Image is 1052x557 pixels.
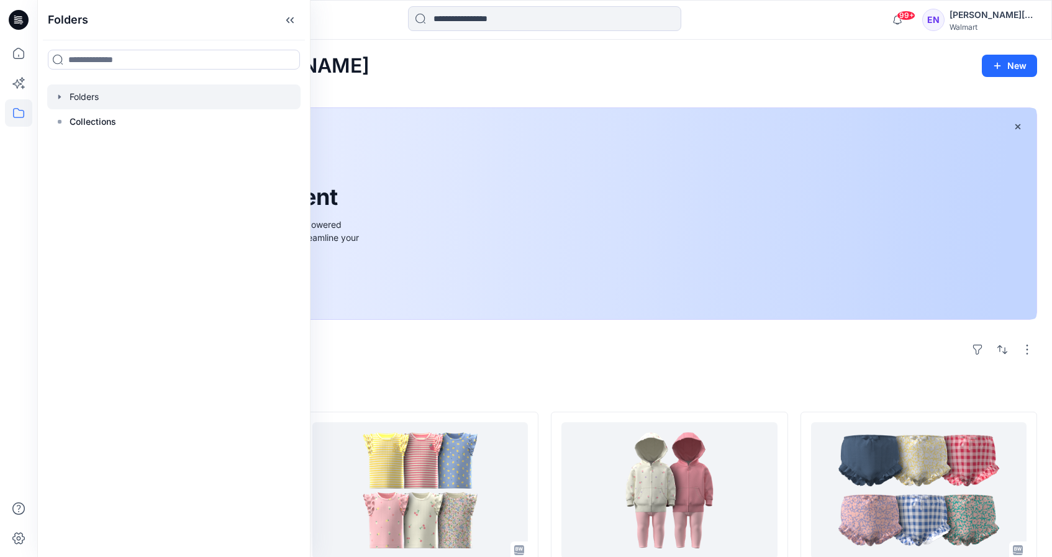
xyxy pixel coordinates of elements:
[950,22,1036,32] div: Walmart
[922,9,945,31] div: EN
[950,7,1036,22] div: [PERSON_NAME][DATE]
[52,384,1037,399] h4: Styles
[70,114,116,129] p: Collections
[982,55,1037,77] button: New
[897,11,915,20] span: 99+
